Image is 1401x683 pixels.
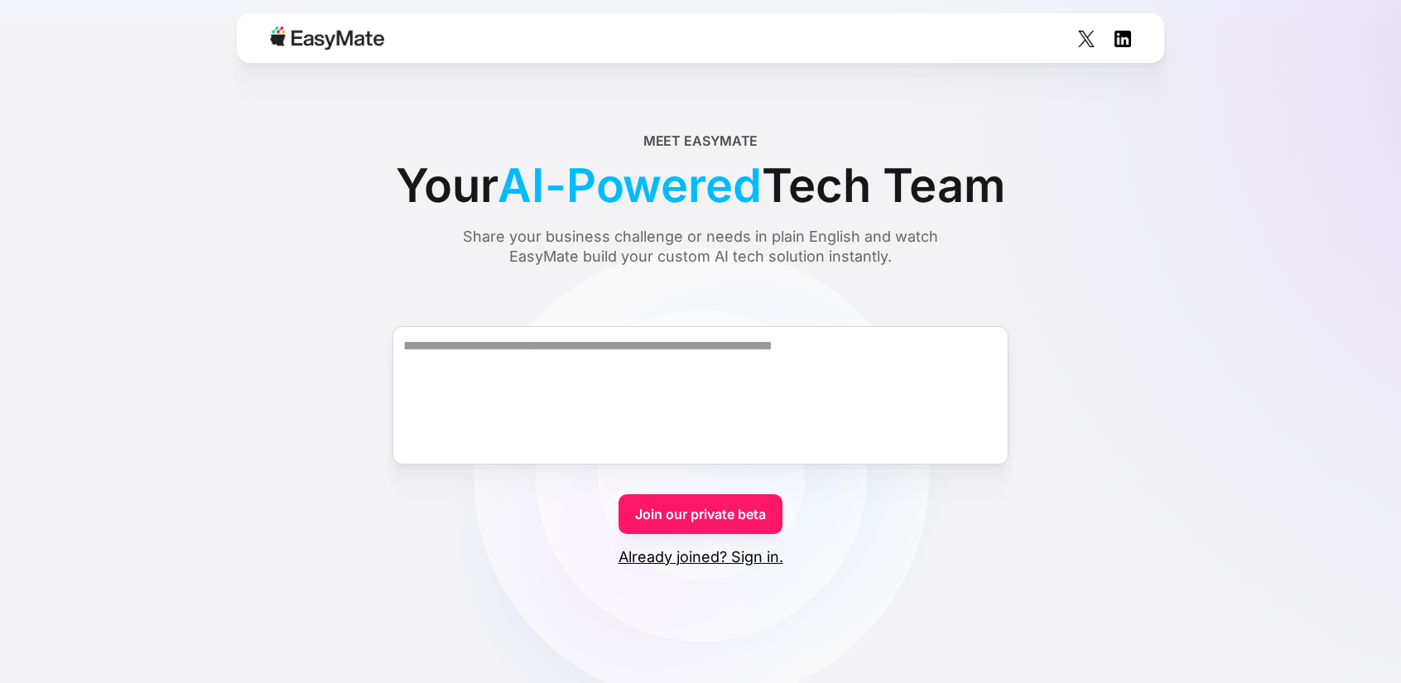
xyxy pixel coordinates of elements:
[619,547,783,567] a: Already joined? Sign in.
[270,26,384,50] img: Easymate logo
[643,131,758,151] div: Meet EasyMate
[498,151,761,220] span: AI-Powered
[104,296,1297,567] form: Form
[431,227,970,267] div: Share your business challenge or needs in plain English and watch EasyMate build your custom AI t...
[619,494,782,534] a: Join our private beta
[762,151,1005,220] span: Tech Team
[1115,31,1131,47] img: Social Icon
[396,151,1004,220] div: Your
[1078,31,1095,47] img: Social Icon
